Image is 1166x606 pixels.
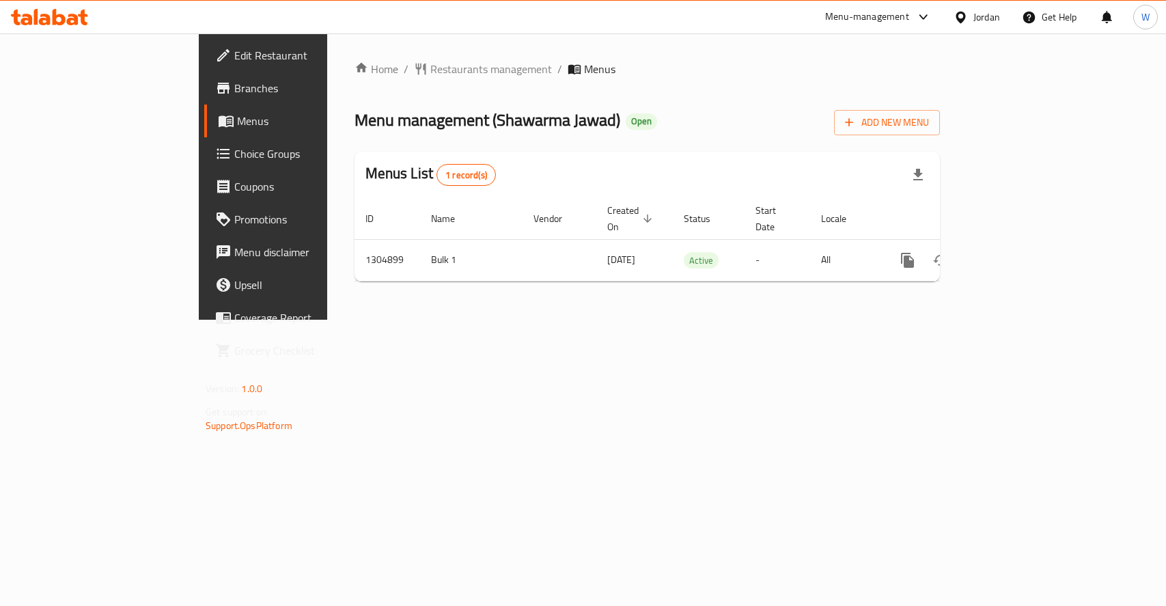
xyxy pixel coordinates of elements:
[414,61,552,77] a: Restaurants management
[206,403,268,421] span: Get support on:
[234,309,383,326] span: Coverage Report
[584,61,615,77] span: Menus
[430,61,552,77] span: Restaurants management
[891,244,924,277] button: more
[821,210,864,227] span: Locale
[973,10,1000,25] div: Jordan
[845,114,929,131] span: Add New Menu
[684,210,728,227] span: Status
[533,210,580,227] span: Vendor
[607,251,635,268] span: [DATE]
[241,380,262,398] span: 1.0.0
[234,211,383,228] span: Promotions
[204,137,393,170] a: Choice Groups
[902,159,934,191] div: Export file
[355,198,1033,281] table: enhanced table
[206,380,239,398] span: Version:
[234,178,383,195] span: Coupons
[234,244,383,260] span: Menu disclaimer
[924,244,957,277] button: Change Status
[204,301,393,334] a: Coverage Report
[431,210,473,227] span: Name
[684,252,719,268] div: Active
[204,105,393,137] a: Menus
[755,202,794,235] span: Start Date
[626,113,657,130] div: Open
[204,334,393,367] a: Grocery Checklist
[204,268,393,301] a: Upsell
[237,113,383,129] span: Menus
[834,110,940,135] button: Add New Menu
[684,253,719,268] span: Active
[880,198,1033,240] th: Actions
[204,236,393,268] a: Menu disclaimer
[234,146,383,162] span: Choice Groups
[404,61,408,77] li: /
[810,239,880,281] td: All
[607,202,656,235] span: Created On
[204,203,393,236] a: Promotions
[355,105,620,135] span: Menu management ( Shawarma Jawad )
[355,61,940,77] nav: breadcrumb
[206,417,292,435] a: Support.OpsPlatform
[204,170,393,203] a: Coupons
[557,61,562,77] li: /
[825,9,909,25] div: Menu-management
[204,72,393,105] a: Branches
[626,115,657,127] span: Open
[420,239,523,281] td: Bulk 1
[365,163,496,186] h2: Menus List
[436,164,496,186] div: Total records count
[234,342,383,359] span: Grocery Checklist
[204,39,393,72] a: Edit Restaurant
[745,239,810,281] td: -
[234,277,383,293] span: Upsell
[234,80,383,96] span: Branches
[234,47,383,64] span: Edit Restaurant
[1141,10,1150,25] span: W
[437,169,495,182] span: 1 record(s)
[365,210,391,227] span: ID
